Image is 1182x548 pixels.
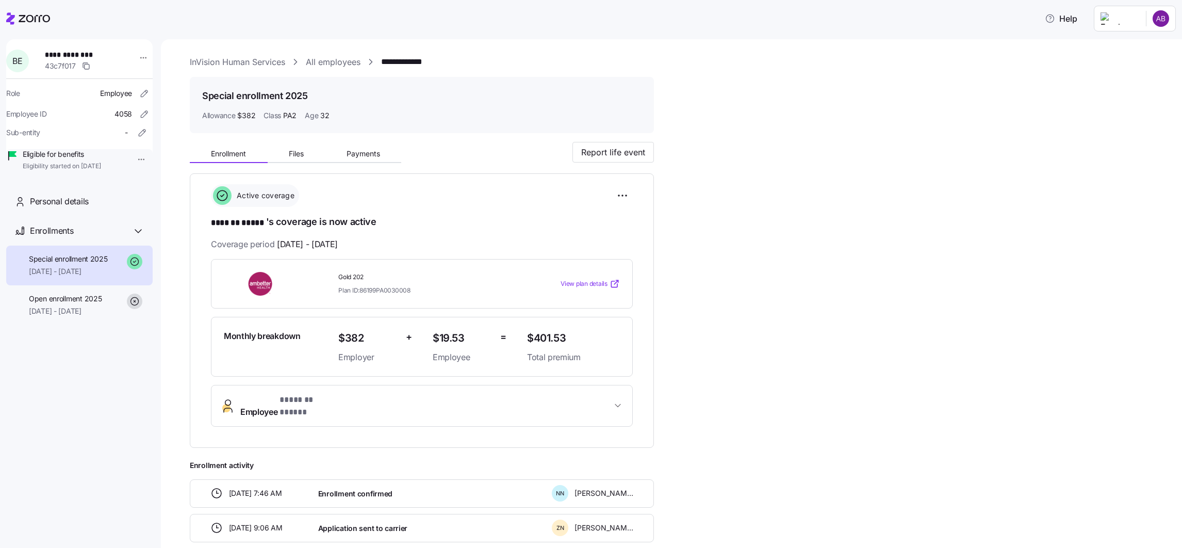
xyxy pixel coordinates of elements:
span: [PERSON_NAME] [574,523,633,533]
span: PA2 [283,110,297,121]
span: $382 [237,110,255,121]
span: Class [264,110,281,121]
span: Enrollments [30,224,73,237]
span: Coverage period [211,238,338,251]
span: Special enrollment 2025 [29,254,108,264]
span: [DATE] 9:06 AM [229,523,283,533]
span: Role [6,88,20,99]
span: Employee [433,351,492,364]
span: Employer [338,351,398,364]
span: Eligible for benefits [23,149,101,159]
span: $382 [338,330,398,347]
img: Employer logo [1101,12,1138,25]
span: Employee [240,394,339,418]
span: 32 [320,110,329,121]
button: Report life event [572,142,654,163]
span: Personal details [30,195,89,208]
span: Total premium [527,351,620,364]
span: Open enrollment 2025 [29,294,102,304]
span: Enrollment confirmed [318,489,392,499]
span: - [125,127,128,138]
span: Enrollment [211,150,246,157]
span: + [406,330,412,345]
span: Application sent to carrier [318,523,407,534]
span: Allowance [202,110,235,121]
span: 43c7f017 [45,61,76,71]
span: B E [12,57,22,65]
span: Eligibility started on [DATE] [23,162,101,171]
span: View plan details [561,279,608,289]
span: Help [1045,12,1077,25]
span: = [500,330,506,345]
span: Monthly breakdown [224,330,301,343]
span: Payments [347,150,380,157]
span: Age [305,110,318,121]
img: c6b7e62a50e9d1badab68c8c9b51d0dd [1153,10,1169,27]
span: Plan ID: 86199PA0030008 [338,286,411,295]
a: InVision Human Services [190,56,285,69]
span: Employee [100,88,132,99]
span: Report life event [581,146,645,158]
span: [DATE] - [DATE] [29,306,102,316]
span: Employee ID [6,109,47,119]
span: [DATE] - [DATE] [277,238,338,251]
img: Ambetter [224,272,298,296]
span: Active coverage [234,190,294,201]
span: Enrollment activity [190,460,654,471]
a: All employees [306,56,360,69]
span: N N [556,491,564,496]
span: Gold 202 [338,273,519,282]
span: [DATE] - [DATE] [29,266,108,277]
a: View plan details [561,279,620,289]
span: Files [289,150,304,157]
span: 4058 [114,109,132,119]
span: Sub-entity [6,127,40,138]
span: [DATE] 7:46 AM [229,488,282,498]
span: [PERSON_NAME] [574,488,633,498]
span: $19.53 [433,330,492,347]
span: Z N [556,525,564,531]
h1: Special enrollment 2025 [202,89,308,102]
h1: 's coverage is now active [211,215,633,230]
button: Help [1037,8,1086,29]
span: $401.53 [527,330,620,347]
